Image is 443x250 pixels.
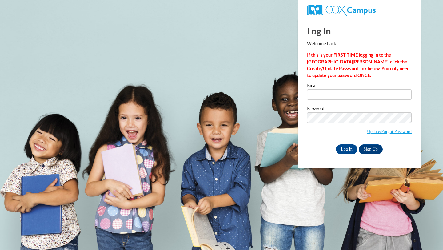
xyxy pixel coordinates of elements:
input: Log In [336,144,357,154]
p: Welcome back! [307,40,412,47]
strong: If this is your FIRST TIME logging in to the [GEOGRAPHIC_DATA][PERSON_NAME], click the Create/Upd... [307,52,409,78]
a: COX Campus [307,7,376,12]
label: Email [307,83,412,89]
h1: Log In [307,25,412,37]
label: Password [307,106,412,112]
a: Update/Forgot Password [367,129,412,134]
img: COX Campus [307,5,376,16]
a: Sign Up [359,144,383,154]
